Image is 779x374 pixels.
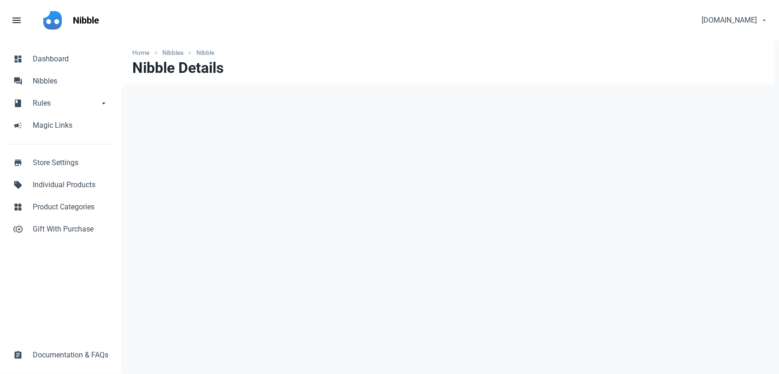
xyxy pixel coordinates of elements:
[13,53,23,63] span: dashboard
[13,76,23,85] span: forum
[694,11,773,30] button: [DOMAIN_NAME]
[702,15,757,26] span: [DOMAIN_NAME]
[7,152,114,174] a: storeStore Settings
[7,344,114,366] a: assignmentDocumentation & FAQs
[7,196,114,218] a: widgetsProduct Categories
[67,7,105,33] a: Nibble
[13,224,23,233] span: control_point_duplicate
[13,179,23,189] span: sell
[13,157,23,166] span: store
[132,48,154,58] a: Home
[7,114,114,137] a: campaignMagic Links
[121,41,774,59] nav: breadcrumbs
[33,179,108,190] span: Individual Products
[7,92,114,114] a: bookRulesarrow_drop_down
[33,76,108,87] span: Nibbles
[158,48,189,58] a: Nibbles
[13,202,23,211] span: widgets
[99,98,108,107] span: arrow_drop_down
[7,70,114,92] a: forumNibbles
[33,157,108,168] span: Store Settings
[7,218,114,240] a: control_point_duplicateGift With Purchase
[132,59,224,76] h1: Nibble Details
[33,53,108,65] span: Dashboard
[33,350,108,361] span: Documentation & FAQs
[13,98,23,107] span: book
[33,224,108,235] span: Gift With Purchase
[7,48,114,70] a: dashboardDashboard
[33,120,108,131] span: Magic Links
[7,174,114,196] a: sellIndividual Products
[11,15,22,26] span: menu
[13,350,23,359] span: assignment
[73,14,99,27] p: Nibble
[13,120,23,129] span: campaign
[33,202,108,213] span: Product Categories
[33,98,99,109] span: Rules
